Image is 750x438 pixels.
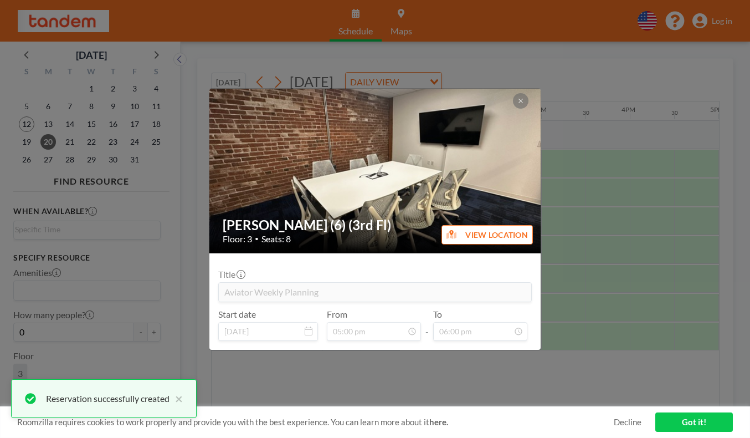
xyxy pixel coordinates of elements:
a: Decline [614,417,641,427]
label: To [433,309,442,320]
button: close [169,392,183,405]
span: - [425,313,429,337]
span: Roomzilla requires cookies to work properly and provide you with the best experience. You can lea... [17,417,614,427]
a: here. [429,417,448,427]
span: Seats: 8 [261,233,291,245]
button: VIEW LOCATION [441,225,533,245]
label: From [327,309,347,320]
a: Got it! [655,412,733,432]
span: Floor: 3 [223,233,252,245]
input: (No title) [219,283,531,302]
img: 537.jpg [209,46,542,296]
h2: [PERSON_NAME] (6) (3rd Fl) [223,217,528,233]
span: • [255,235,259,243]
div: Reservation successfully created [46,392,169,405]
label: Title [218,269,244,280]
label: Start date [218,309,256,320]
